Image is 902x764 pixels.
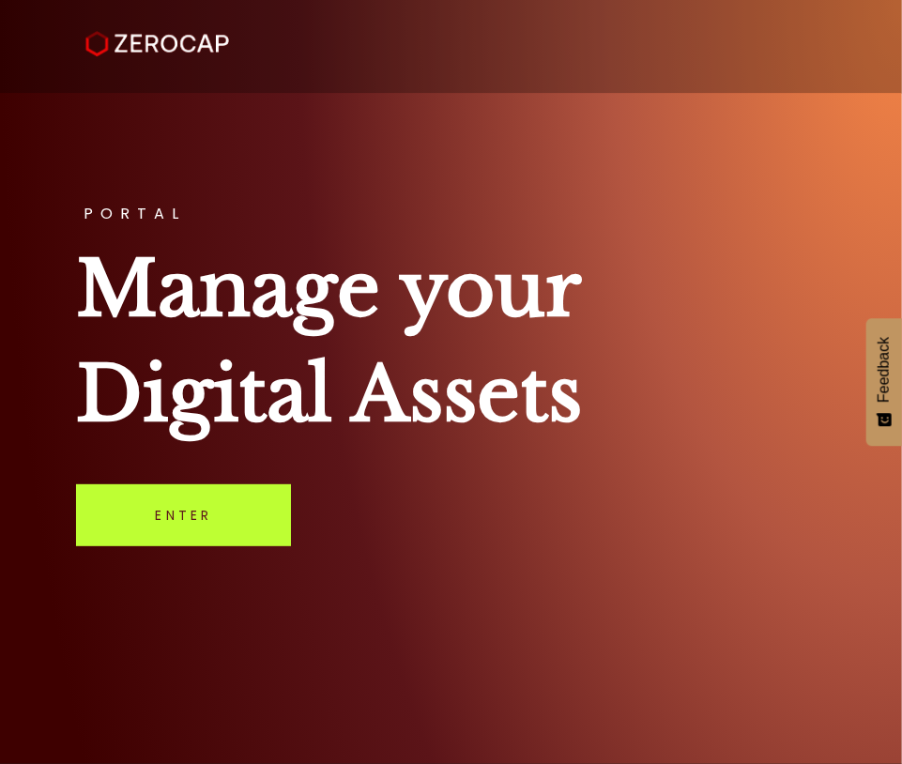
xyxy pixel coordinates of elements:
a: Enter [76,484,291,546]
h1: Manage your Digital Assets [76,237,825,447]
h3: PORTAL [76,206,825,222]
span: Feedback [876,337,893,403]
button: Feedback - Show survey [866,318,902,446]
img: ZeroCap [85,31,229,57]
